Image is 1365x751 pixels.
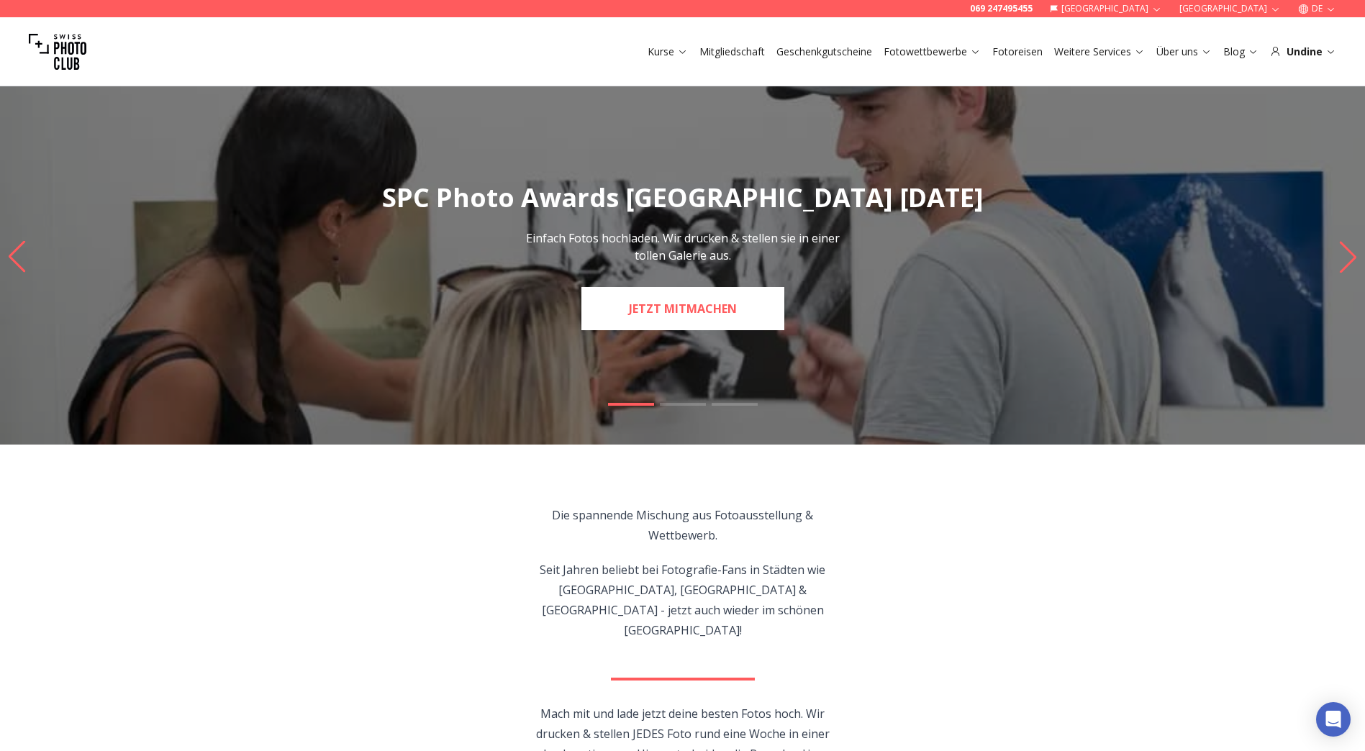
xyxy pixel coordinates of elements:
[29,23,86,81] img: Swiss photo club
[1151,42,1217,62] button: Über uns
[1223,45,1259,59] a: Blog
[987,42,1048,62] button: Fotoreisen
[771,42,878,62] button: Geschenkgutscheine
[1316,702,1351,737] div: Open Intercom Messenger
[776,45,872,59] a: Geschenkgutscheine
[878,42,987,62] button: Fotowettbewerbe
[970,3,1033,14] a: 069 247495455
[518,560,847,640] p: Seit Jahren beliebt bei Fotografie-Fans in Städten wie [GEOGRAPHIC_DATA], [GEOGRAPHIC_DATA] & [GE...
[642,42,694,62] button: Kurse
[1217,42,1264,62] button: Blog
[992,45,1043,59] a: Fotoreisen
[522,229,844,264] p: Einfach Fotos hochladen. Wir drucken & stellen sie in einer tollen Galerie aus.
[648,45,688,59] a: Kurse
[699,45,765,59] a: Mitgliedschaft
[1156,45,1212,59] a: Über uns
[518,505,847,545] p: Die spannende Mischung aus Fotoausstellung & Wettbewerb.
[694,42,771,62] button: Mitgliedschaft
[1270,45,1336,59] div: Undine
[884,45,981,59] a: Fotowettbewerbe
[581,287,784,330] a: JETZT MITMACHEN
[1048,42,1151,62] button: Weitere Services
[1054,45,1145,59] a: Weitere Services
